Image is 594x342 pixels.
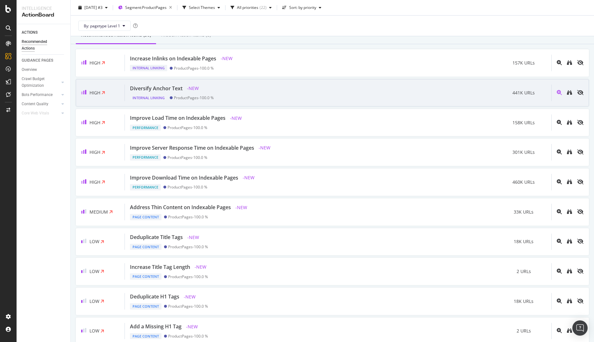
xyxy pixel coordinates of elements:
div: Increase Title Tag Length [130,263,190,271]
a: Bots Performance [22,92,60,98]
div: ProductPages - 100.0 % [168,274,208,279]
div: Crawl Budget Optimization [22,76,55,89]
div: Performance [130,154,161,161]
div: magnifying-glass-plus [557,328,562,333]
div: Select Themes [189,6,215,10]
span: - NEW [182,293,197,301]
div: Diversify Anchor Text [130,85,182,92]
a: binoculars [567,149,572,155]
div: binoculars [567,120,572,125]
div: binoculars [567,179,572,184]
div: magnifying-glass-plus [557,120,562,125]
div: magnifying-glass-plus [557,209,562,214]
div: ProductPages - 100.0 % [168,185,207,189]
span: - NEW [241,174,256,181]
div: eye-slash [577,179,583,184]
div: ProductPages - 100.0 % [168,334,208,339]
span: 2 URLs [517,268,531,275]
div: binoculars [567,90,572,95]
div: Page Content [130,303,161,310]
div: binoculars [567,269,572,274]
span: Low [89,298,99,304]
div: Bots Performance [22,92,53,98]
div: ProductPages - 100.0 % [168,304,208,309]
span: - NEW [193,263,208,271]
span: - NEW [185,234,201,241]
div: eye-slash [577,209,583,214]
span: Medium [89,209,108,215]
div: Recommended Actions [22,38,60,52]
div: binoculars [567,149,572,154]
span: 18K URLs [514,238,533,245]
div: magnifying-glass-plus [557,149,562,154]
div: Core Web Vitals [22,110,49,117]
div: ProductPages - 100.0 % [168,244,208,249]
div: binoculars [567,298,572,304]
div: Increase Inlinks on Indexable Pages [130,55,216,62]
div: magnifying-glass-plus [557,60,562,65]
span: High [89,90,100,96]
span: High [89,60,100,66]
div: eye-slash [577,298,583,304]
div: Improve Server Response Time on Indexable Pages [130,144,254,152]
span: Low [89,328,99,334]
a: Recommended Actions [22,38,66,52]
a: binoculars [567,120,572,126]
a: binoculars [567,298,572,304]
span: 2025 Oct. 2nd #3 [84,5,103,10]
span: High [89,120,100,126]
span: By: pagetype Level 1 [84,23,120,28]
div: Content Quality [22,101,48,107]
button: Segment:ProductPages [116,3,175,13]
a: Crawl Budget Optimization [22,76,60,89]
div: eye-slash [577,269,583,274]
a: binoculars [567,328,572,334]
div: Improve Load Time on Indexable Pages [130,114,225,122]
div: Page Content [130,273,161,280]
div: Page Content [130,244,161,250]
a: binoculars [567,90,572,96]
div: Open Intercom Messenger [572,320,588,336]
span: 460K URLs [512,179,535,185]
a: GUIDANCE PAGES [22,57,66,64]
div: All priorities [237,6,258,10]
div: eye-slash [577,149,583,154]
div: ActionBoard [22,11,65,19]
div: Page Content [130,214,161,220]
div: Performance [130,125,161,131]
div: Page Content [130,333,161,339]
div: Improve Download Time on Indexable Pages [130,174,238,181]
div: binoculars [567,60,572,65]
div: ProductPages - 100.0 % [168,215,208,219]
a: binoculars [567,179,572,185]
button: [DATE] #3 [76,3,110,13]
div: Internal Linking [130,65,167,71]
button: By: pagetype Level 1 [78,21,131,31]
a: Content Quality [22,101,60,107]
div: Internal Linking [130,95,167,101]
div: Deduplicate Title Tags [130,234,183,241]
span: - NEW [257,144,272,152]
span: 18K URLs [514,298,533,304]
span: 33K URLs [514,209,533,215]
button: Select Themes [180,3,223,13]
div: eye-slash [577,60,583,65]
div: eye-slash [577,120,583,125]
div: ACTIONS [22,29,38,36]
div: magnifying-glass-plus [557,298,562,304]
button: All priorities(22) [228,3,274,13]
a: binoculars [567,209,572,215]
a: binoculars [567,60,572,66]
span: - NEW [185,85,201,92]
span: 157K URLs [512,60,535,66]
div: ProductPages - 100.0 % [168,155,207,160]
span: 301K URLs [512,149,535,155]
span: Low [89,268,99,274]
span: - NEW [184,323,200,331]
a: binoculars [567,238,572,244]
div: Deduplicate H1 Tags [130,293,179,300]
span: High [89,179,100,185]
span: 441K URLs [512,90,535,96]
div: binoculars [567,239,572,244]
